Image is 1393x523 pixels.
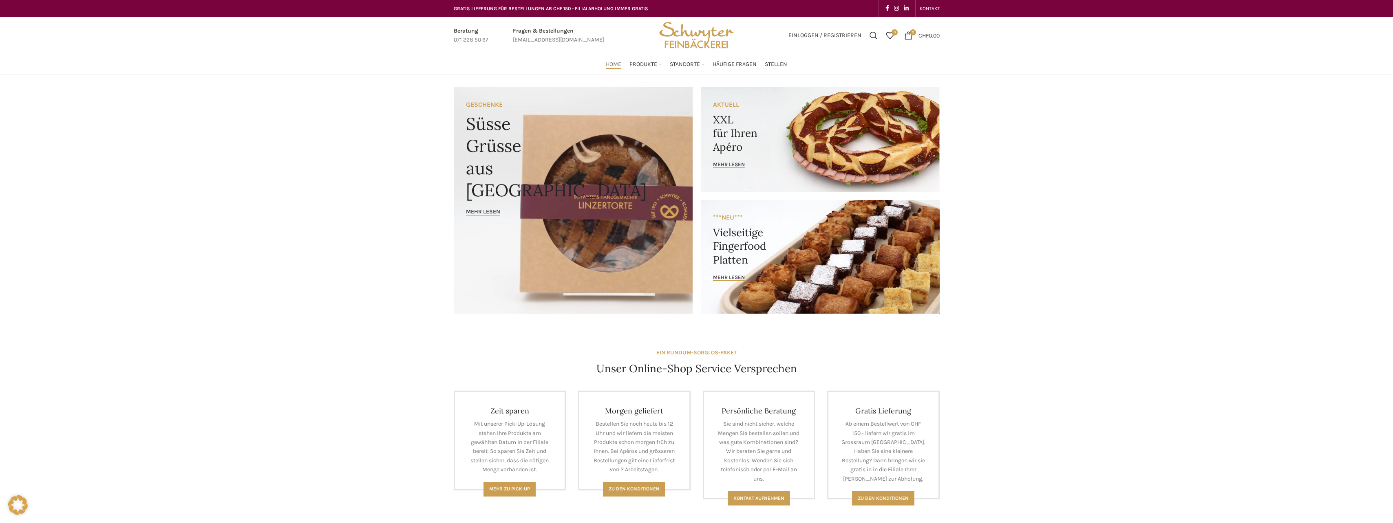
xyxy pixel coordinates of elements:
h4: Unser Online-Shop Service Versprechen [596,361,797,376]
span: CHF [918,32,929,39]
a: Infobox link [513,26,604,45]
a: Produkte [629,56,662,73]
p: Bestellen Sie noch heute bis 12 Uhr und wir liefern die meisten Produkte schon morgen früh zu Ihn... [592,420,677,474]
a: Einloggen / Registrieren [784,27,865,44]
a: Mehr zu Pick-Up [483,482,536,497]
a: Site logo [656,31,736,38]
a: 0 CHF0.00 [900,27,944,44]
a: Zu den konditionen [852,491,914,505]
a: Home [606,56,621,73]
a: Infobox link [454,26,488,45]
span: Standorte [670,61,700,68]
span: Home [606,61,621,68]
a: Suchen [865,27,882,44]
span: Einloggen / Registrieren [788,33,861,38]
a: Instagram social link [892,3,901,14]
span: Mehr zu Pick-Up [489,486,530,492]
bdi: 0.00 [918,32,940,39]
a: Banner link [454,87,693,314]
span: Stellen [765,61,787,68]
a: Facebook social link [883,3,892,14]
h4: Persönliche Beratung [716,406,802,415]
p: Mit unserer Pick-Up-Lösung stehen Ihre Produkte am gewählten Datum in der Filiale bereit. So spar... [467,420,553,474]
h4: Morgen geliefert [592,406,677,415]
div: Meine Wunschliste [882,27,898,44]
a: Zu den Konditionen [603,482,665,497]
a: Stellen [765,56,787,73]
a: Häufige Fragen [713,56,757,73]
span: 0 [910,29,916,35]
div: Secondary navigation [916,0,944,17]
strong: EIN RUNDUM-SORGLOS-PAKET [656,349,737,356]
span: Kontakt aufnehmen [733,495,784,501]
div: Main navigation [450,56,944,73]
span: KONTAKT [920,6,940,11]
p: Sie sind nicht sicher, welche Mengen Sie bestellen sollen und was gute Kombinationen sind? Wir be... [716,420,802,483]
span: Zu den Konditionen [609,486,660,492]
a: 0 [882,27,898,44]
span: Zu den konditionen [858,495,909,501]
span: 0 [892,29,898,35]
h4: Gratis Lieferung [841,406,926,415]
img: Bäckerei Schwyter [656,17,736,54]
p: Ab einem Bestellwert von CHF 150.- liefern wir gratis im Grossraum [GEOGRAPHIC_DATA]. Haben Sie e... [841,420,926,483]
span: GRATIS LIEFERUNG FÜR BESTELLUNGEN AB CHF 150 - FILIALABHOLUNG IMMER GRATIS [454,6,648,11]
span: Häufige Fragen [713,61,757,68]
h4: Zeit sparen [467,406,553,415]
a: Linkedin social link [901,3,911,14]
a: Kontakt aufnehmen [728,491,790,505]
a: Banner link [701,87,940,192]
a: Banner link [701,200,940,314]
span: Produkte [629,61,657,68]
a: Standorte [670,56,704,73]
a: KONTAKT [920,0,940,17]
